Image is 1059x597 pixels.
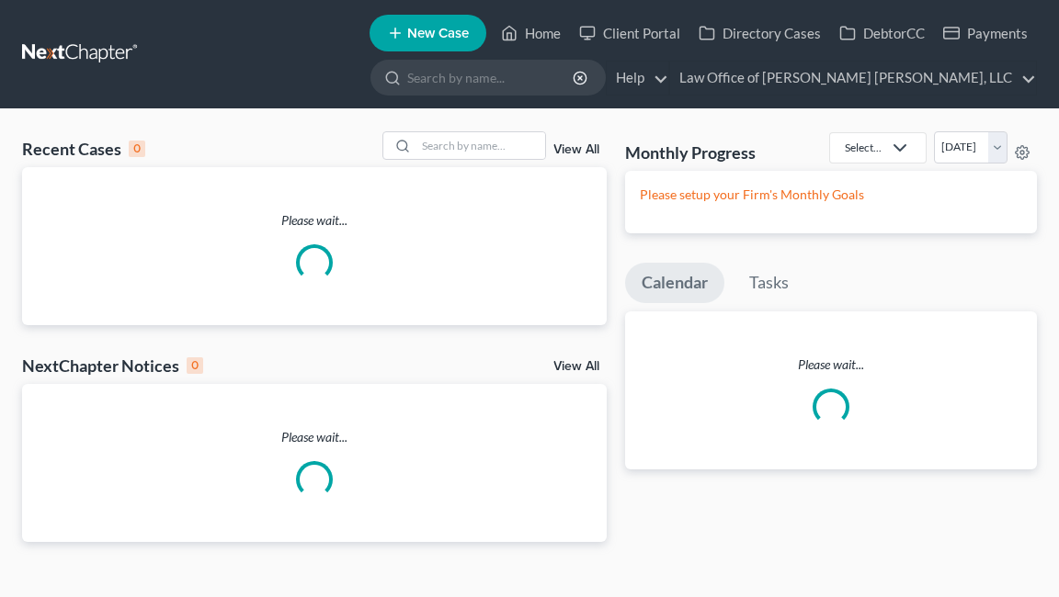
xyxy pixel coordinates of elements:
input: Search by name... [407,61,575,95]
p: Please wait... [22,428,607,446]
div: Recent Cases [22,138,145,160]
span: New Case [407,27,469,40]
p: Please wait... [625,355,1037,374]
input: Search by name... [416,132,545,159]
a: Law Office of [PERSON_NAME] [PERSON_NAME], LLC [670,62,1036,95]
a: Payments [934,17,1037,50]
a: Client Portal [570,17,689,50]
a: Home [492,17,570,50]
a: View All [553,360,599,373]
a: Tasks [733,263,805,303]
a: DebtorCC [830,17,934,50]
p: Please setup your Firm's Monthly Goals [640,186,1022,204]
div: Select... [845,140,882,155]
a: Calendar [625,263,724,303]
div: 0 [187,357,203,374]
div: NextChapter Notices [22,355,203,377]
div: 0 [129,141,145,157]
a: Help [607,62,668,95]
a: Directory Cases [689,17,830,50]
a: View All [553,143,599,156]
h3: Monthly Progress [625,141,756,163]
p: Please wait... [22,211,607,230]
